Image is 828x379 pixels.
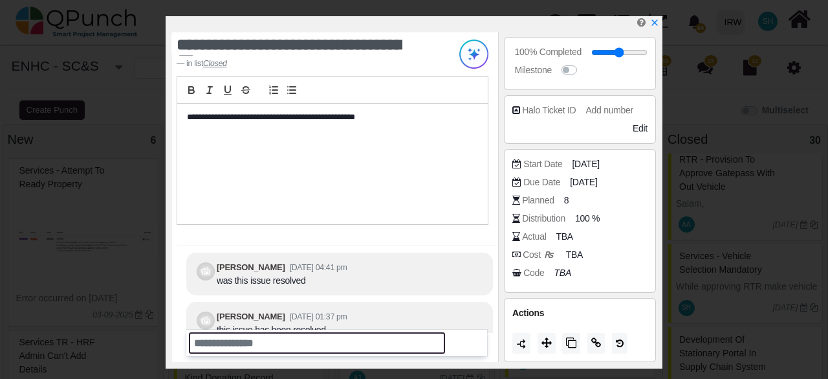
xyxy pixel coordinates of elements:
div: Cost [523,248,556,262]
small: [DATE] 01:37 pm [290,312,347,321]
div: Actual [522,230,546,244]
div: Start Date [523,157,562,171]
span: 100 % [575,212,600,225]
i: TBA [554,268,571,278]
span: Actions [512,308,544,318]
button: Move [538,333,556,354]
div: was this issue resolved [217,274,347,288]
b: [PERSON_NAME] [217,262,285,272]
div: Halo Ticket ID [522,104,576,117]
svg: x [650,18,659,27]
span: 8 [564,194,569,207]
button: History [612,333,627,354]
div: 100% Completed [515,45,582,59]
footer: in list [177,58,433,69]
button: Copy Link [587,333,605,354]
img: LaQAAAABJRU5ErkJggg== [516,339,527,350]
img: Try writing with AI [459,40,488,69]
i: Edit Punch [637,17,646,27]
b: [PERSON_NAME] [217,312,285,321]
span: TBA [566,248,583,262]
button: Duration should be greater than 1 day to split [512,333,530,354]
div: this issue has been resolved [217,323,347,337]
div: Milestone [515,63,552,77]
button: Copy [562,333,580,354]
u: Closed [203,59,226,68]
a: x [650,17,659,28]
div: Code [523,266,544,280]
small: [DATE] 04:41 pm [290,263,347,272]
span: TBA [556,230,572,244]
div: Due Date [523,176,560,189]
span: Edit [633,123,648,133]
div: Planned [522,194,554,207]
div: Distribution [522,212,565,225]
span: Add number [585,105,633,115]
cite: Source Title [203,59,226,68]
span: [DATE] [570,176,597,189]
span: [DATE] [572,157,599,171]
b: ₨ [544,250,553,260]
